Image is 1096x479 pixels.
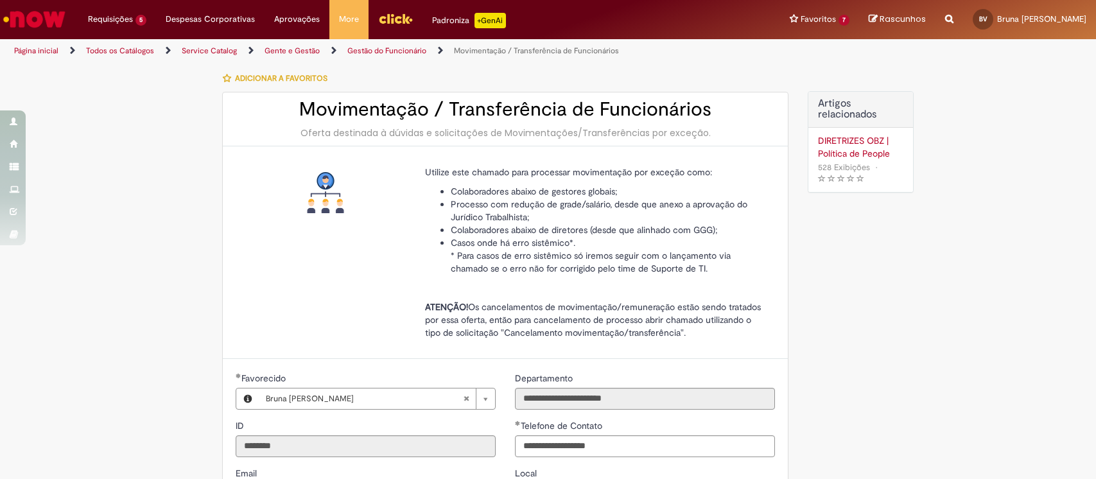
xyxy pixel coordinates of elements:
[14,46,58,56] a: Página inicial
[873,159,880,176] span: •
[235,73,327,83] span: Adicionar a Favoritos
[266,388,463,409] span: Bruna [PERSON_NAME]
[818,98,903,121] h3: Artigos relacionados
[432,13,506,28] div: Padroniza
[839,15,849,26] span: 7
[236,420,247,431] span: Somente leitura - ID
[818,134,903,160] a: DIRETRIZES OBZ | Política de People
[339,13,359,26] span: More
[515,388,775,410] input: Departamento
[474,13,506,28] p: +GenAi
[135,15,146,26] span: 5
[521,420,605,431] span: Telefone de Contato
[818,162,870,173] span: 528 Exibições
[425,301,468,313] strong: ATENÇÃO!
[236,467,259,479] span: Somente leitura - Email
[265,46,320,56] a: Gente e Gestão
[236,388,259,409] button: Favorecido, Visualizar este registro Bruna Franciele Nicolau De Souza Valentim
[241,372,288,384] span: Necessários - Favorecido
[454,46,619,56] a: Movimentação / Transferência de Funcionários
[222,65,335,92] button: Adicionar a Favoritos
[86,46,154,56] a: Todos os Catálogos
[10,39,721,63] ul: Trilhas de página
[259,388,495,409] a: Bruna [PERSON_NAME]Limpar campo Favorecido
[425,166,712,178] span: Utilize este chamado para processar movimentação por exceção como:
[979,15,987,23] span: BV
[236,126,775,139] div: Oferta destinada à dúvidas e solicitações de Movimentações/Transferências por exceção.
[880,13,926,25] span: Rascunhos
[515,467,539,479] span: Local
[378,9,413,28] img: click_logo_yellow_360x200.png
[1,6,67,32] img: ServiceNow
[236,99,775,120] h2: Movimentação / Transferência de Funcionários
[182,46,237,56] a: Service Catalog
[166,13,255,26] span: Despesas Corporativas
[451,250,731,274] span: * Para casos de erro sistêmico só iremos seguir com o lançamento via chamado se o erro não for co...
[515,421,521,426] span: Obrigatório Preenchido
[515,435,775,457] input: Telefone de Contato
[451,237,575,248] span: Casos onde há erro sistêmico*.
[515,372,575,385] label: Somente leitura - Departamento
[869,13,926,26] a: Rascunhos
[457,388,476,409] abbr: Limpar campo Favorecido
[997,13,1086,24] span: Bruna [PERSON_NAME]
[305,172,346,213] img: Movimentação / Transferência de Funcionários
[347,46,426,56] a: Gestão do Funcionário
[451,224,718,236] span: Colaboradores abaixo de diretores (desde que alinhado com GGG);
[451,186,618,197] span: Colaboradores abaixo de gestores globais;
[451,198,747,223] span: Processo com redução de grade/salário, desde que anexo a aprovação do Jurídico Trabalhista;
[236,419,247,432] label: Somente leitura - ID
[515,372,575,384] span: Somente leitura - Departamento
[274,13,320,26] span: Aprovações
[236,435,496,457] input: ID
[801,13,836,26] span: Favoritos
[236,373,241,378] span: Obrigatório Preenchido
[88,13,133,26] span: Requisições
[425,301,761,338] span: Os cancelamentos de movimentação/remuneração estão sendo tratados por essa oferta, então para can...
